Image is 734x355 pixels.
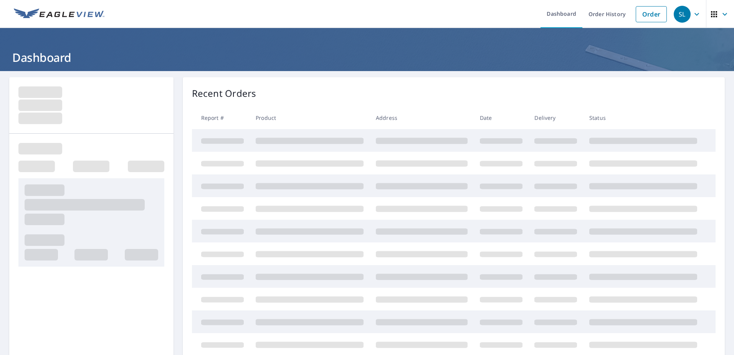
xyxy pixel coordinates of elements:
h1: Dashboard [9,50,725,65]
p: Recent Orders [192,86,256,100]
th: Status [583,106,703,129]
th: Delivery [528,106,583,129]
th: Address [370,106,474,129]
div: SL [674,6,691,23]
th: Date [474,106,529,129]
th: Product [250,106,370,129]
img: EV Logo [14,8,104,20]
th: Report # [192,106,250,129]
a: Order [636,6,667,22]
